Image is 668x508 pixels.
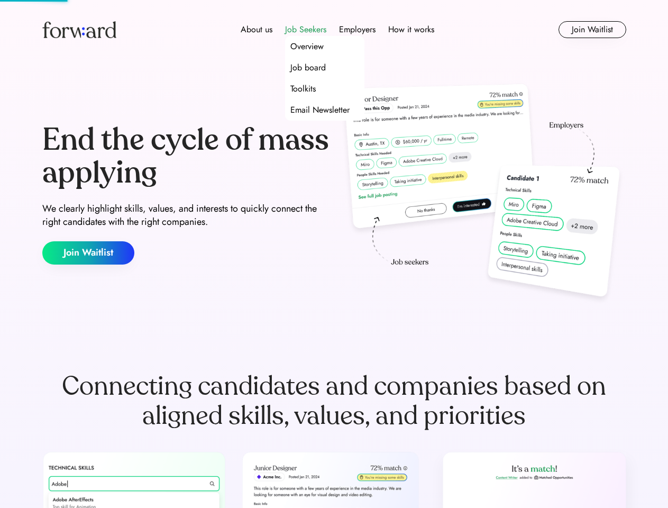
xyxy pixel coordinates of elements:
[338,80,626,308] img: hero-image.png
[285,23,326,36] div: Job Seekers
[388,23,434,36] div: How it works
[290,104,350,116] div: Email Newsletter
[290,61,326,74] div: Job board
[290,83,316,95] div: Toolkits
[339,23,376,36] div: Employers
[42,124,330,189] div: End the cycle of mass applying
[290,40,324,53] div: Overview
[559,21,626,38] button: Join Waitlist
[42,241,134,265] button: Join Waitlist
[42,21,116,38] img: Forward logo
[42,371,626,431] div: Connecting candidates and companies based on aligned skills, values, and priorities
[42,202,330,229] div: We clearly highlight skills, values, and interests to quickly connect the right candidates with t...
[241,23,272,36] div: About us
